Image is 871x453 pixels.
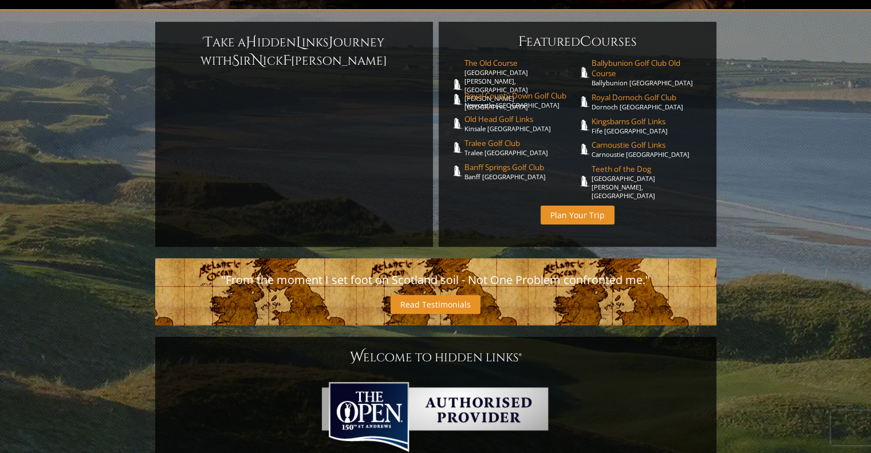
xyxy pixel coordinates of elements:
a: Teeth of the Dog[GEOGRAPHIC_DATA][PERSON_NAME], [GEOGRAPHIC_DATA] [592,164,705,200]
span: Old Head Golf Links [464,114,578,124]
h6: ake a idden inks ourney with ir ick [PERSON_NAME] [167,33,421,70]
a: Old Head Golf LinksKinsale [GEOGRAPHIC_DATA] [464,114,578,133]
span: S [232,52,239,70]
a: Kingsbarns Golf LinksFife [GEOGRAPHIC_DATA] [592,116,705,135]
span: Royal County Down Golf Club [464,90,578,101]
span: C [580,33,592,51]
a: Carnoustie Golf LinksCarnoustie [GEOGRAPHIC_DATA] [592,140,705,159]
span: The Old Course [464,58,578,68]
span: N [251,52,263,70]
a: Read Testimonials [391,295,480,314]
span: H [246,33,257,52]
span: Banff Springs Golf Club [464,162,578,172]
a: Royal County Down Golf ClubNewcastle [GEOGRAPHIC_DATA] [464,90,578,109]
h1: Welcome To Hidden Links® [167,348,705,367]
a: Plan Your Trip [541,206,614,224]
span: F [283,52,291,70]
a: The Old Course[GEOGRAPHIC_DATA][PERSON_NAME], [GEOGRAPHIC_DATA][PERSON_NAME] [GEOGRAPHIC_DATA] [464,58,578,111]
h6: eatured ourses [450,33,705,51]
a: Banff Springs Golf ClubBanff [GEOGRAPHIC_DATA] [464,162,578,181]
span: J [329,33,333,52]
span: Teeth of the Dog [592,164,705,174]
p: "From the moment I set foot on Scotland soil - Not One Problem confronted me." [167,270,705,290]
span: L [296,33,302,52]
a: Ballybunion Golf Club Old CourseBallybunion [GEOGRAPHIC_DATA] [592,58,705,87]
span: Tralee Golf Club [464,138,578,148]
a: Royal Dornoch Golf ClubDornoch [GEOGRAPHIC_DATA] [592,92,705,111]
span: F [518,33,526,51]
span: Kingsbarns Golf Links [592,116,705,127]
span: Carnoustie Golf Links [592,140,705,150]
span: T [204,33,212,52]
span: Royal Dornoch Golf Club [592,92,705,103]
a: Tralee Golf ClubTralee [GEOGRAPHIC_DATA] [464,138,578,157]
span: Ballybunion Golf Club Old Course [592,58,705,78]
